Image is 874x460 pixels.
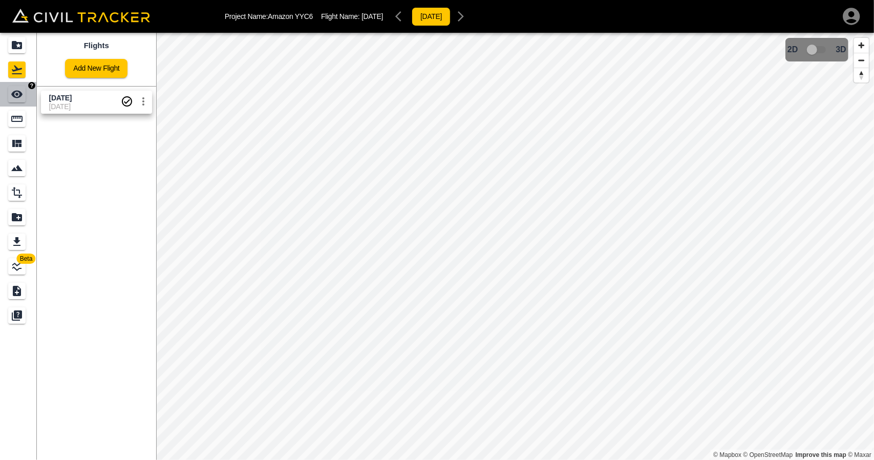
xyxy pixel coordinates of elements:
span: 2D [787,45,798,54]
button: Zoom in [854,38,869,53]
a: OpenStreetMap [743,451,793,458]
p: Project Name: Amazon YYC6 [225,12,313,20]
span: 3D [836,45,846,54]
a: Map feedback [796,451,846,458]
button: Reset bearing to north [854,68,869,82]
button: [DATE] [412,7,451,26]
span: [DATE] [361,12,383,20]
a: Maxar [848,451,871,458]
img: Civil Tracker [12,9,150,23]
a: Mapbox [713,451,741,458]
button: Zoom out [854,53,869,68]
p: Flight Name: [321,12,383,20]
span: 3D model not uploaded yet [802,40,832,59]
canvas: Map [156,33,874,460]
